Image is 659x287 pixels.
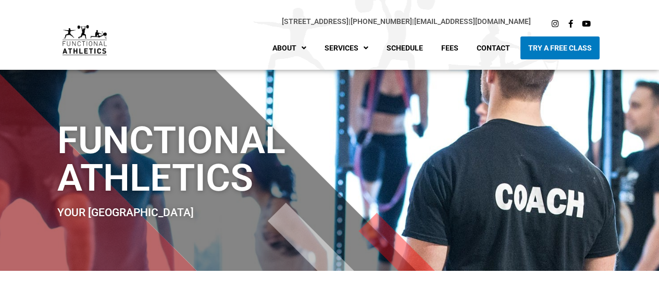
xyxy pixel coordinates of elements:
a: Fees [433,36,466,59]
img: default-logo [63,25,107,55]
a: [STREET_ADDRESS] [282,17,349,26]
a: About [265,36,314,59]
a: Services [317,36,376,59]
a: Schedule [379,36,431,59]
h1: Functional Athletics [57,122,380,197]
span: | [282,17,351,26]
a: Try A Free Class [520,36,600,59]
a: [EMAIL_ADDRESS][DOMAIN_NAME] [414,17,531,26]
h2: Your [GEOGRAPHIC_DATA] [57,207,380,218]
p: | [128,16,531,28]
a: [PHONE_NUMBER] [351,17,412,26]
a: Contact [469,36,518,59]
